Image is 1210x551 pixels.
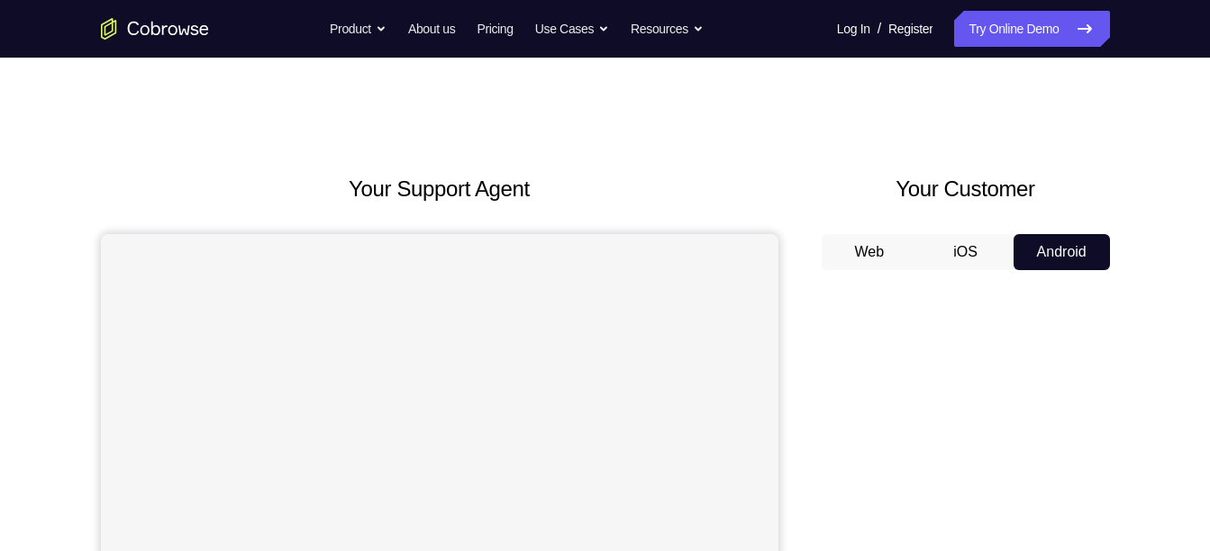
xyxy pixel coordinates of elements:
[477,11,513,47] a: Pricing
[631,11,704,47] button: Resources
[878,18,881,40] span: /
[1014,234,1110,270] button: Android
[837,11,870,47] a: Log In
[535,11,609,47] button: Use Cases
[917,234,1014,270] button: iOS
[888,11,933,47] a: Register
[408,11,455,47] a: About us
[101,173,778,205] h2: Your Support Agent
[101,18,209,40] a: Go to the home page
[822,234,918,270] button: Web
[822,173,1110,205] h2: Your Customer
[330,11,387,47] button: Product
[954,11,1109,47] a: Try Online Demo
